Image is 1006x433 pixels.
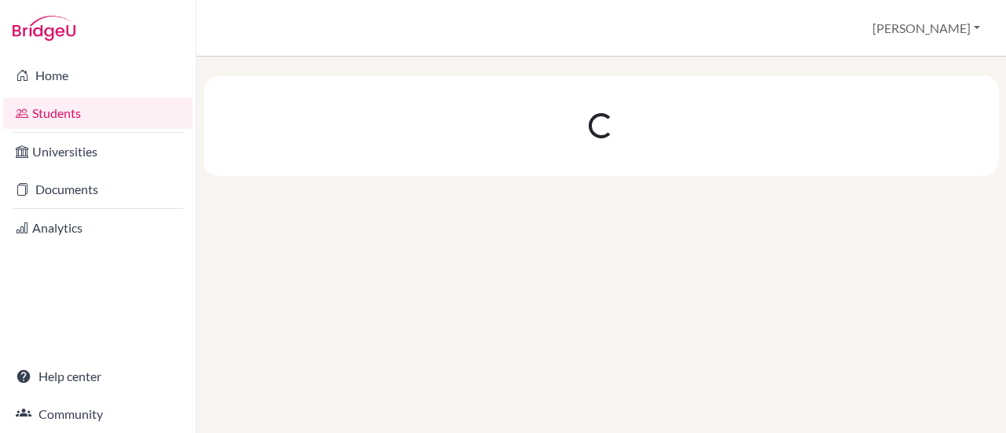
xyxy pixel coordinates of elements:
button: [PERSON_NAME] [865,13,987,43]
a: Documents [3,174,193,205]
a: Analytics [3,212,193,244]
a: Home [3,60,193,91]
a: Students [3,97,193,129]
img: Bridge-U [13,16,75,41]
a: Help center [3,361,193,392]
a: Community [3,398,193,430]
a: Universities [3,136,193,167]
